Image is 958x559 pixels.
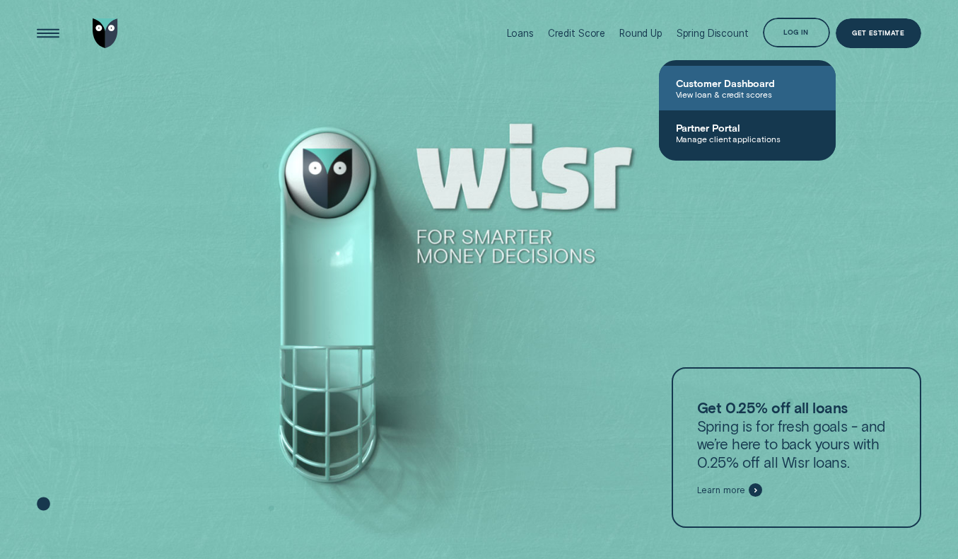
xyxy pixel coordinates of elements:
[697,485,746,496] span: Learn more
[507,28,534,39] div: Loans
[763,18,830,48] button: Log in
[676,134,819,144] span: Manage client applications
[93,18,118,49] img: Wisr
[697,398,896,471] p: Spring is for fresh goals - and we’re here to back yours with 0.25% off all Wisr loans.
[676,77,819,89] span: Customer Dashboard
[836,18,921,49] a: Get Estimate
[659,66,836,110] a: Customer DashboardView loan & credit scores
[548,28,605,39] div: Credit Score
[676,122,819,134] span: Partner Portal
[619,28,662,39] div: Round Up
[33,18,64,49] button: Open Menu
[672,367,921,528] a: Get 0.25% off all loansSpring is for fresh goals - and we’re here to back yours with 0.25% off al...
[659,110,836,155] a: Partner PortalManage client applications
[676,89,819,99] span: View loan & credit scores
[677,28,749,39] div: Spring Discount
[697,398,848,416] strong: Get 0.25% off all loans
